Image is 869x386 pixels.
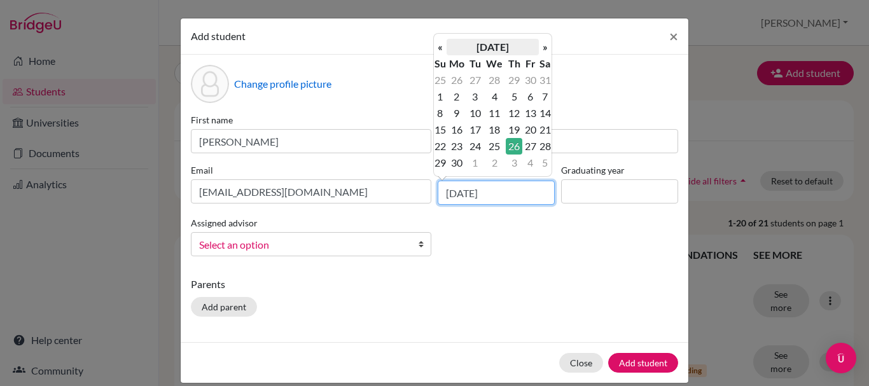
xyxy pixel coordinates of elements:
[539,155,552,171] td: 5
[506,105,522,121] td: 12
[191,113,431,127] label: First name
[447,138,468,155] td: 23
[467,121,483,138] td: 17
[483,121,505,138] td: 18
[522,72,538,88] td: 30
[467,105,483,121] td: 10
[447,72,468,88] td: 26
[539,39,552,55] th: »
[539,55,552,72] th: Sa
[467,55,483,72] th: Tu
[447,88,468,105] td: 2
[522,155,538,171] td: 4
[447,55,468,72] th: Mo
[191,297,257,317] button: Add parent
[434,155,447,171] td: 29
[826,343,856,373] div: Open Intercom Messenger
[506,121,522,138] td: 19
[659,18,688,54] button: Close
[506,155,522,171] td: 3
[434,72,447,88] td: 25
[447,121,468,138] td: 16
[483,155,505,171] td: 2
[191,30,246,42] span: Add student
[434,88,447,105] td: 1
[434,105,447,121] td: 8
[447,39,539,55] th: [DATE]
[483,138,505,155] td: 25
[434,55,447,72] th: Su
[447,155,468,171] td: 30
[434,121,447,138] td: 15
[608,353,678,373] button: Add student
[434,138,447,155] td: 22
[539,72,552,88] td: 31
[438,113,678,127] label: Surname
[191,65,229,103] div: Profile picture
[506,88,522,105] td: 5
[483,88,505,105] td: 4
[483,72,505,88] td: 28
[447,105,468,121] td: 9
[438,181,555,205] input: dd/mm/yyyy
[539,121,552,138] td: 21
[467,72,483,88] td: 27
[539,88,552,105] td: 7
[467,88,483,105] td: 3
[539,138,552,155] td: 28
[522,55,538,72] th: Fr
[669,27,678,45] span: ×
[506,138,522,155] td: 26
[561,163,678,177] label: Graduating year
[539,105,552,121] td: 14
[467,155,483,171] td: 1
[506,55,522,72] th: Th
[506,72,522,88] td: 29
[434,39,447,55] th: «
[191,163,431,177] label: Email
[522,121,538,138] td: 20
[191,277,678,292] p: Parents
[467,138,483,155] td: 24
[522,88,538,105] td: 6
[522,138,538,155] td: 27
[483,55,505,72] th: We
[522,105,538,121] td: 13
[191,216,258,230] label: Assigned advisor
[199,237,407,253] span: Select an option
[483,105,505,121] td: 11
[559,353,603,373] button: Close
